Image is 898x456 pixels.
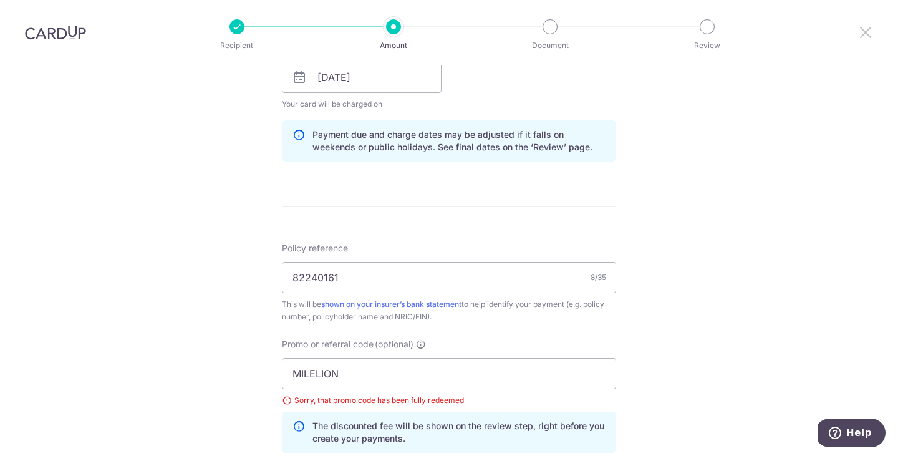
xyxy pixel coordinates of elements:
div: 8/35 [591,271,606,284]
p: Recipient [191,39,283,52]
a: shown on your insurer’s bank statement [321,299,461,309]
p: The discounted fee will be shown on the review step, right before you create your payments. [312,420,606,445]
p: Document [504,39,596,52]
p: Payment due and charge dates may be adjusted if it falls on weekends or public holidays. See fina... [312,129,606,153]
span: Your card will be charged on [282,98,442,110]
img: CardUp [25,25,86,40]
div: This will be to help identify your payment (e.g. policy number, policyholder name and NRIC/FIN). [282,298,616,323]
span: Promo or referral code [282,338,374,351]
span: (optional) [375,338,413,351]
p: Review [661,39,753,52]
p: Amount [347,39,440,52]
div: Sorry, that promo code has been fully redeemed [282,394,616,407]
input: DD / MM / YYYY [282,62,442,93]
label: Policy reference [282,242,348,255]
iframe: Opens a widget where you can find more information [818,419,886,450]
